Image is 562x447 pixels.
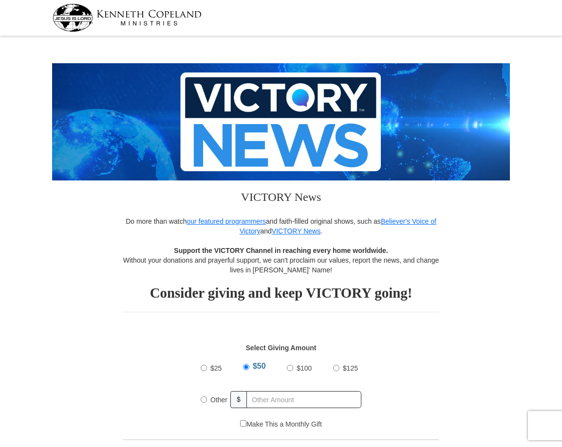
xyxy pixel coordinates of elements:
[246,344,317,352] strong: Select Giving Amount
[123,216,439,302] div: Do more than watch and faith-filled original shows, such as and . Without your donations and pray...
[343,364,358,372] span: $125
[230,391,247,408] span: $
[240,217,436,235] a: Believer's Voice of Victory
[150,285,412,301] strong: Consider giving and keep VICTORY going!
[53,4,202,32] img: kcm-header-logo.svg
[253,362,266,370] span: $50
[272,227,320,235] a: VICTORY News
[246,391,361,408] input: Other Amount
[174,247,388,254] strong: Support the VICTORY Channel in reaching every home worldwide.
[240,419,322,429] label: Make This a Monthly Gift
[187,217,266,225] a: our featured programmers
[210,396,227,404] span: Other
[240,420,246,427] input: Make This a Monthly Gift
[123,180,439,216] h3: VICTORY News
[297,364,312,372] span: $100
[210,364,222,372] span: $25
